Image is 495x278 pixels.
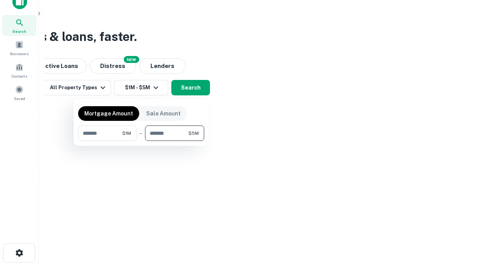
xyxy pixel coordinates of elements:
[188,130,199,137] span: $5M
[84,109,133,118] p: Mortgage Amount
[122,130,131,137] span: $1M
[456,216,495,253] iframe: Chat Widget
[146,109,181,118] p: Sale Amount
[140,125,142,141] div: -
